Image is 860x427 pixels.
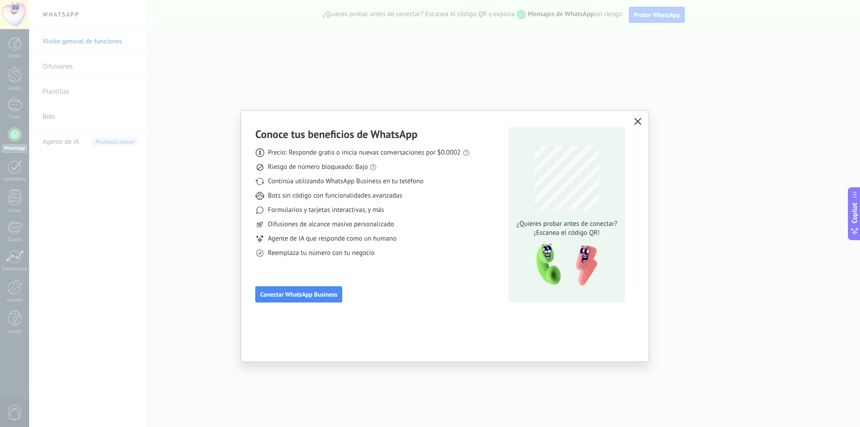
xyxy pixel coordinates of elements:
[260,291,337,298] span: Conectar WhatsApp Business
[268,249,374,258] span: Reemplaza tu número con tu negocio
[529,241,599,289] img: qr-pic-1x.png
[268,206,384,215] span: Formularios y tarjetas interactivas, y más
[268,234,396,243] span: Agente de IA que responde como un humano
[268,220,394,229] span: Difusiones de alcance masivo personalizado
[268,148,461,157] span: Precio: Responde gratis o inicia nuevas conversaciones por $0.0002
[268,191,402,200] span: Bots sin código con funcionalidades avanzadas
[514,220,620,229] span: ¿Quieres probar antes de conectar?
[268,163,368,172] span: Riesgo de número bloqueado: Bajo
[514,229,620,237] span: ¡Escanea el código QR!
[268,177,423,186] span: Continúa utilizando WhatsApp Business en tu teléfono
[850,203,859,223] span: Copilot
[255,286,342,302] button: Conectar WhatsApp Business
[255,127,417,141] h3: Conoce tus beneficios de WhatsApp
